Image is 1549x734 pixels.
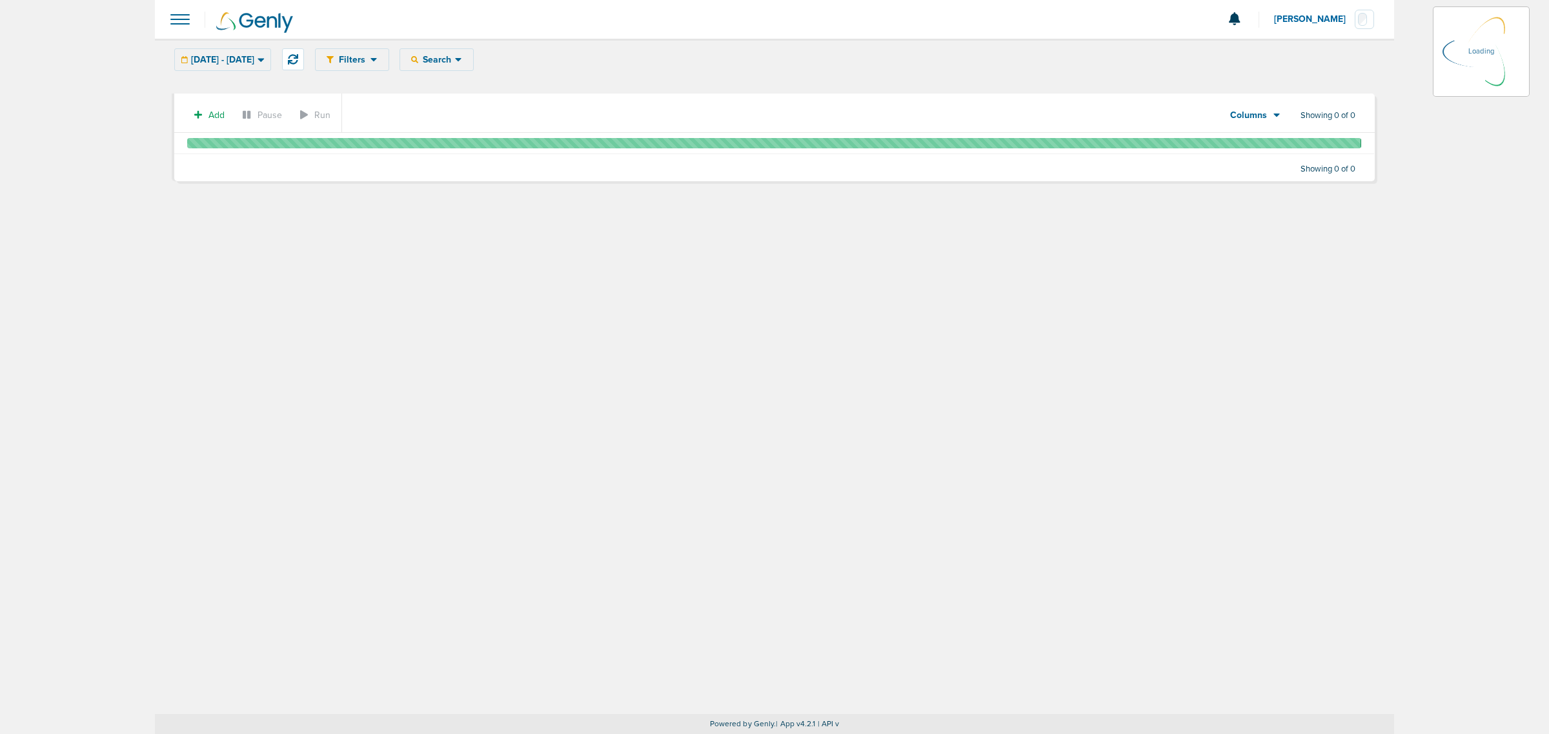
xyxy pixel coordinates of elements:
p: Loading [1468,44,1494,59]
img: Genly [216,12,293,33]
span: | API v [818,719,840,728]
span: Showing 0 of 0 [1301,164,1355,175]
span: Add [208,110,225,121]
span: | App v4.2.1 [776,719,815,728]
p: Powered by Genly. [155,719,1394,729]
button: Add [187,106,232,124]
span: Showing 0 of 0 [1301,110,1355,121]
span: [PERSON_NAME] [1274,15,1355,24]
